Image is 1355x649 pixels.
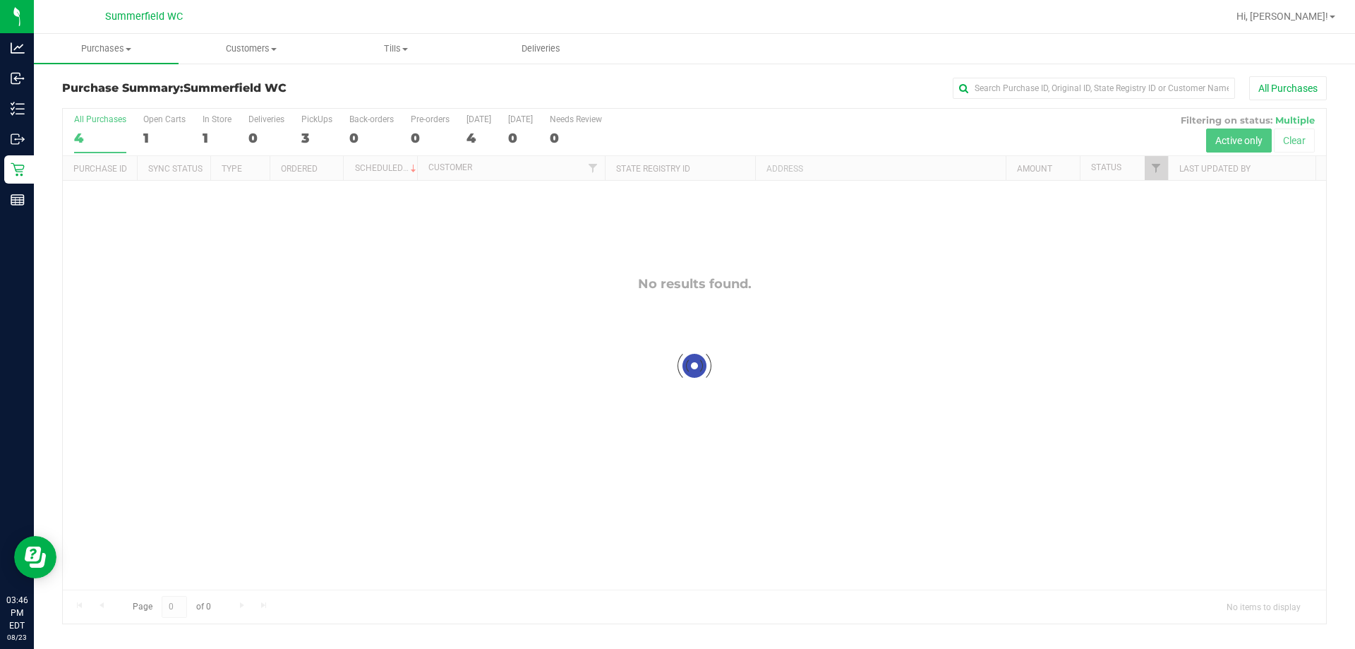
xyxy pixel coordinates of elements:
[179,42,323,55] span: Customers
[11,71,25,85] inline-svg: Inbound
[11,41,25,55] inline-svg: Analytics
[1249,76,1327,100] button: All Purchases
[179,34,323,64] a: Customers
[11,162,25,177] inline-svg: Retail
[34,34,179,64] a: Purchases
[323,34,468,64] a: Tills
[6,594,28,632] p: 03:46 PM EDT
[1236,11,1328,22] span: Hi, [PERSON_NAME]!
[953,78,1235,99] input: Search Purchase ID, Original ID, State Registry ID or Customer Name...
[469,34,613,64] a: Deliveries
[62,82,483,95] h3: Purchase Summary:
[105,11,183,23] span: Summerfield WC
[324,42,467,55] span: Tills
[6,632,28,643] p: 08/23
[11,132,25,146] inline-svg: Outbound
[183,81,287,95] span: Summerfield WC
[11,193,25,207] inline-svg: Reports
[14,536,56,578] iframe: Resource center
[34,42,179,55] span: Purchases
[502,42,579,55] span: Deliveries
[11,102,25,116] inline-svg: Inventory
